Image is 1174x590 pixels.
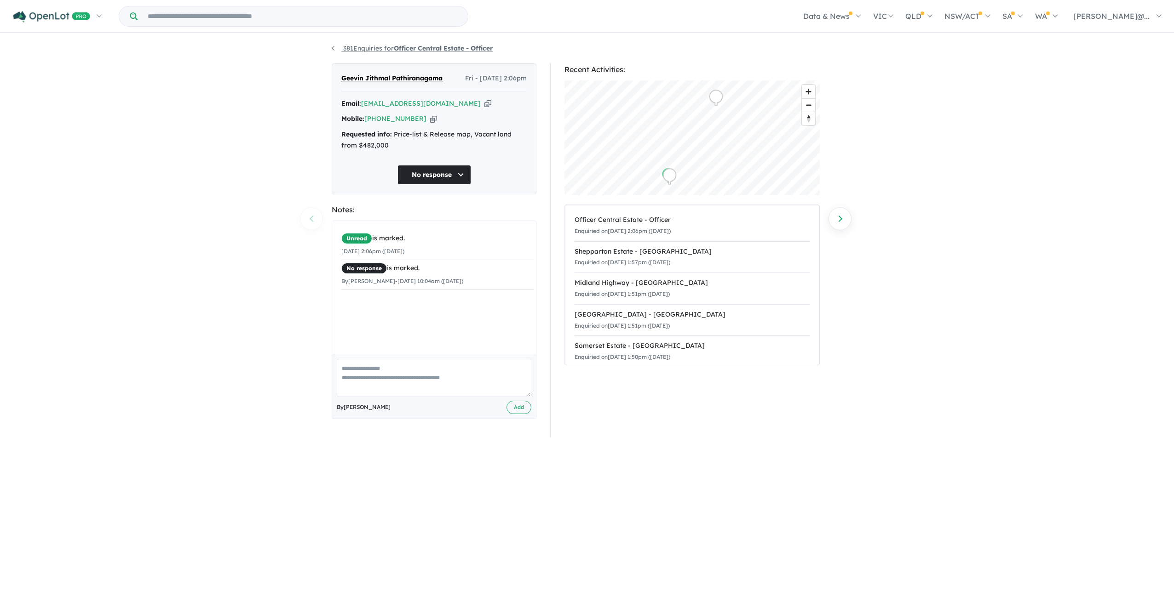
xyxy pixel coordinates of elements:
button: Copy [430,114,437,124]
strong: Mobile: [341,114,364,123]
div: [GEOGRAPHIC_DATA] - [GEOGRAPHIC_DATA] [575,309,810,320]
small: Enquiried on [DATE] 1:51pm ([DATE]) [575,322,670,329]
a: Officer Central Estate - OfficerEnquiried on[DATE] 2:06pm ([DATE]) [575,210,810,242]
a: [EMAIL_ADDRESS][DOMAIN_NAME] [361,99,481,108]
div: Map marker [663,168,677,185]
button: Add [506,401,531,414]
div: Price-list & Release map, Vacant land from $482,000 [341,129,527,151]
canvas: Map [564,80,820,195]
div: Map marker [709,90,723,107]
span: No response [341,263,387,274]
span: Fri - [DATE] 2:06pm [465,73,527,84]
button: Reset bearing to north [802,112,815,125]
div: Shepparton Estate - [GEOGRAPHIC_DATA] [575,246,810,257]
nav: breadcrumb [332,43,842,54]
div: Recent Activities: [564,63,820,76]
button: Zoom in [802,85,815,98]
a: [PHONE_NUMBER] [364,114,426,123]
strong: Email: [341,99,361,108]
input: Try estate name, suburb, builder or developer [139,6,466,26]
div: Midland Highway - [GEOGRAPHIC_DATA] [575,278,810,289]
small: Enquiried on [DATE] 2:06pm ([DATE]) [575,227,671,234]
div: Map marker [662,167,675,184]
a: Somerset Estate - [GEOGRAPHIC_DATA]Enquiried on[DATE] 1:50pm ([DATE]) [575,335,810,368]
button: Copy [484,99,491,108]
a: [GEOGRAPHIC_DATA] - [GEOGRAPHIC_DATA]Enquiried on[DATE] 1:51pm ([DATE]) [575,304,810,336]
div: Notes: [332,204,536,216]
small: Enquiried on [DATE] 1:51pm ([DATE]) [575,290,670,297]
a: Midland Highway - [GEOGRAPHIC_DATA]Enquiried on[DATE] 1:51pm ([DATE]) [575,272,810,305]
div: Officer Central Estate - Officer [575,215,810,226]
strong: Requested info: [341,130,392,138]
div: is marked. [341,263,534,274]
strong: Officer Central Estate - Officer [394,44,493,52]
small: By [PERSON_NAME] - [DATE] 10:04am ([DATE]) [341,278,463,284]
small: Enquiried on [DATE] 1:57pm ([DATE]) [575,259,670,266]
span: Unread [341,233,372,244]
a: 381Enquiries forOfficer Central Estate - Officer [332,44,493,52]
small: [DATE] 2:06pm ([DATE]) [341,248,404,255]
span: By [PERSON_NAME] [337,403,391,412]
span: Zoom out [802,99,815,112]
small: Enquiried on [DATE] 1:50pm ([DATE]) [575,353,670,360]
div: is marked. [341,233,534,244]
div: Somerset Estate - [GEOGRAPHIC_DATA] [575,340,810,352]
div: Map marker [708,169,722,186]
span: Geevin Jithmal Pathiranagama [341,73,443,84]
button: Zoom out [802,98,815,112]
a: Shepparton Estate - [GEOGRAPHIC_DATA]Enquiried on[DATE] 1:57pm ([DATE]) [575,241,810,273]
img: Openlot PRO Logo White [13,11,90,23]
button: No response [397,165,471,185]
span: [PERSON_NAME]@... [1074,11,1150,21]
